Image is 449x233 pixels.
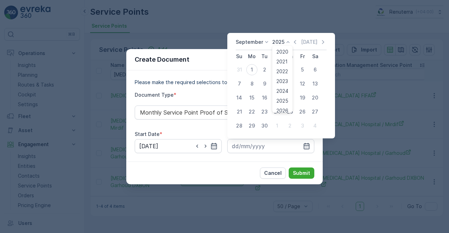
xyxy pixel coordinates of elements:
div: 3 [272,64,283,75]
p: 2025 [272,39,284,46]
p: September [236,39,263,46]
div: 26 [297,106,308,117]
span: 2023 [276,78,288,85]
div: 24 [272,106,283,117]
ul: Menu [272,46,293,113]
input: dd/mm/yyyy [135,139,222,153]
th: Saturday [309,50,321,63]
div: 30 [259,120,270,131]
div: 19 [297,92,308,103]
div: 4 [309,120,321,131]
button: Cancel [260,167,286,179]
div: 20 [309,92,321,103]
span: 2022 [276,68,288,75]
div: 22 [246,106,257,117]
div: 5 [297,64,308,75]
button: Submit [289,167,314,179]
div: 13 [309,78,321,89]
p: [DATE] [301,39,317,46]
p: Cancel [264,170,282,177]
div: 9 [259,78,270,89]
div: 17 [272,92,283,103]
p: Create Document [135,55,189,64]
th: Friday [296,50,309,63]
label: Document Type [135,92,174,98]
th: Sunday [233,50,246,63]
div: 3 [297,120,308,131]
span: 2024 [276,88,288,95]
div: 27 [309,106,321,117]
div: 29 [246,120,257,131]
div: 8 [246,78,257,89]
div: 23 [259,106,270,117]
label: Start Date [135,131,160,137]
div: 2 [259,64,270,75]
span: 2025 [276,97,288,104]
th: Monday [246,50,258,63]
span: 2020 [276,48,288,55]
div: 10 [272,78,283,89]
span: 2021 [276,58,288,65]
div: 12 [297,78,308,89]
div: 15 [246,92,257,103]
div: 31 [234,64,245,75]
input: dd/mm/yyyy [227,139,314,153]
span: 2026 [276,107,288,114]
div: 2 [284,120,295,131]
div: 1 [272,120,283,131]
div: 7 [234,78,245,89]
th: Tuesday [258,50,271,63]
th: Wednesday [271,50,283,63]
div: 28 [234,120,245,131]
p: Submit [293,170,310,177]
p: Please make the required selections to create your document. [135,79,314,86]
div: 1 [246,64,257,75]
div: 6 [309,64,321,75]
div: 21 [234,106,245,117]
div: 16 [259,92,270,103]
div: 14 [234,92,245,103]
